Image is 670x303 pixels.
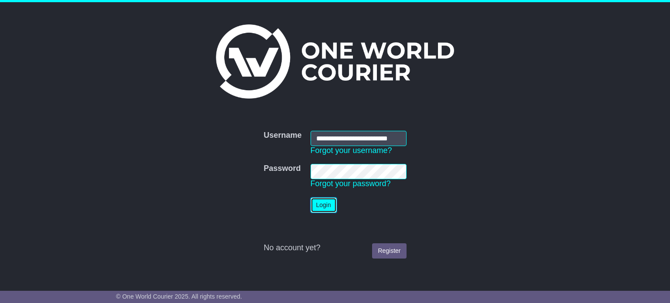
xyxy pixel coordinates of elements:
a: Register [372,243,406,259]
a: Forgot your password? [311,179,391,188]
label: Password [263,164,301,174]
div: No account yet? [263,243,406,253]
img: One World [216,24,454,99]
a: Forgot your username? [311,146,392,155]
label: Username [263,131,301,140]
button: Login [311,197,337,213]
span: © One World Courier 2025. All rights reserved. [116,293,242,300]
